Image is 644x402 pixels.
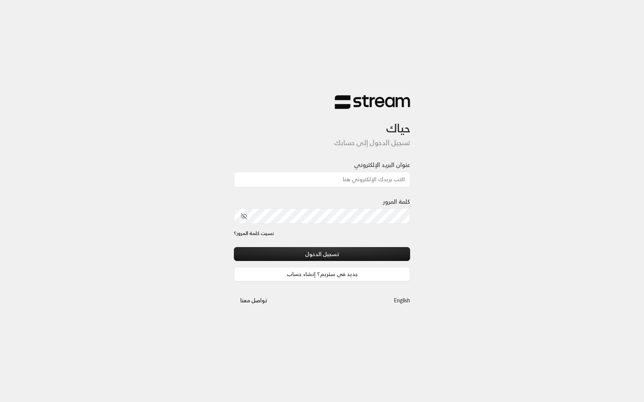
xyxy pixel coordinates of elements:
[335,95,410,109] img: Stream Logo
[234,230,274,237] a: نسيت كلمة المرور؟
[234,267,410,281] a: جديد في ستريم؟ إنشاء حساب
[383,197,410,206] label: كلمة المرور
[234,172,410,187] input: اكتب بريدك الإلكتروني هنا
[234,296,273,305] a: تواصل معنا
[238,210,250,223] button: toggle password visibility
[234,139,410,147] h5: تسجيل الدخول إلى حسابك
[394,293,410,307] a: English
[354,160,410,169] label: عنوان البريد الإلكتروني
[234,109,410,135] h3: حياك
[234,293,273,307] button: تواصل معنا
[234,247,410,261] button: تسجيل الدخول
